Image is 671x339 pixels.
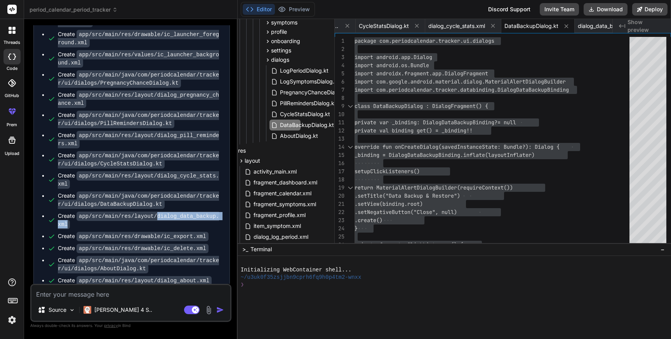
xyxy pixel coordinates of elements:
label: GitHub [5,92,19,99]
div: Click to collapse the range. [345,102,355,110]
span: import com.google.android.material.dialog.Material [355,78,510,85]
span: item_symptom.xml [253,221,302,231]
span: CycleStatsDialog.kt [279,110,331,119]
span: CycleStatsDialog.kt [359,22,409,30]
code: app/src/main/java/com/periodcalendar/tracker/ui/dialogs/AboutDialog.kt [58,256,219,273]
p: Source [49,306,66,314]
button: Download [584,3,628,16]
div: Click to collapse the range. [345,184,355,192]
code: app/src/main/res/drawable/ic_launcher_foreground.xml [58,30,219,47]
code: app/src/main/res/values/ic_launcher_background.xml [58,50,219,68]
span: import androidx.fragment.app.DialogFragment [355,70,488,77]
span: private var _binding: DialogDataBackupBinding? [355,119,497,126]
div: 5 [335,70,344,78]
code: app/src/main/res/layout/dialog_about.xml [76,276,212,285]
span: ogDataBackupBinding [510,86,569,93]
span: period_calendar_period_tracker [30,6,118,14]
div: Create [58,30,222,47]
span: − [661,245,665,253]
span: fragment_dashboard.xml [253,178,318,187]
img: Claude 4 Sonnet [83,306,91,314]
span: = null [497,119,516,126]
span: ~/u3uk0f35zsjjbn9cprh6fq9h0p4tm2-wnxx [241,274,362,281]
span: Show preview [628,18,665,34]
span: (layoutInflater) [485,151,535,158]
div: Create [58,131,222,148]
span: package com.periodcalendar.tracker.ui.dialogs [355,37,494,44]
span: .setTitle("Data Backup & Restore") [355,192,460,199]
div: 12 [335,127,344,135]
div: 13 [335,135,344,143]
code: app/src/main/java/com/periodcalendar/tracker/ui/dialogs/CycleStatsDialog.kt [58,151,219,169]
img: Pick Models [69,307,75,313]
span: ❯ [241,281,244,289]
div: Create [58,232,209,240]
span: return MaterialAlertDialogBuilder(requireC [355,184,485,191]
span: dialog_log_period.xml [253,232,309,242]
div: Create [58,172,222,188]
div: 1 [335,37,344,45]
div: Create [58,71,222,87]
label: prem [7,122,17,128]
code: app/src/main/res/layout/dialog_data_backup.xml [58,212,219,229]
span: DataBackupDialog.kt [504,22,558,30]
div: Create [58,91,222,107]
div: Create [58,276,212,285]
label: Upload [5,150,19,157]
span: DataBackupDialog.kt [279,120,335,130]
code: app/src/main/res/layout/dialog_pill_reminders.xml [58,131,219,148]
div: 11 [335,118,344,127]
span: privacy [104,323,118,328]
img: attachment [204,306,213,315]
code: app/src/main/res/drawable/ic_export.xml [76,232,209,241]
span: LogPeriodDialog.kt [279,66,329,75]
div: 20 [335,192,344,200]
span: _binding = DialogDataBackupBinding.inflate [355,151,485,158]
code: app/src/main/res/drawable/ic_delete.xml [76,244,209,253]
span: override fun onCreateDialog(savedInstanceState [355,143,497,150]
div: 10 [335,110,344,118]
div: 16 [335,159,344,167]
div: Create [58,212,222,228]
button: Editor [243,4,275,15]
span: AboutDialog.kt [279,131,319,141]
div: 6 [335,78,344,86]
label: threads [3,39,20,46]
img: settings [5,313,19,327]
img: icon [216,306,224,314]
code: app/src/main/java/com/periodcalendar/tracker/ui/dialogs/PillRemindersDialog.kt [58,111,219,128]
span: private fun setupClickListeners() { [355,241,463,248]
span: dialog_data_backup.xml [578,22,636,30]
div: Create [58,244,209,252]
div: 4 [335,61,344,70]
div: Create [58,151,222,168]
span: settings [271,47,291,54]
div: Click to collapse the range. [345,143,355,151]
span: PregnancyChanceDialog.kt [279,88,350,97]
span: : Bundle?): Dialog { [497,143,560,150]
div: Discord Support [483,3,535,16]
span: dialog_cycle_stats.xml [428,22,485,30]
div: 24 [335,224,344,233]
span: fragment_profile.xml [253,210,306,220]
span: onboarding [271,37,300,45]
div: Create [58,256,222,273]
button: Invite Team [540,3,579,16]
div: Create [58,10,222,26]
div: 7 [335,86,344,94]
div: 19 [335,184,344,192]
span: .setNegativeButton("Close", null) [355,209,457,216]
div: 15 [335,151,344,159]
span: .create() [355,217,382,224]
span: layout [245,157,260,165]
span: private val binding get() = _binding!! [355,127,473,134]
code: app/src/main/res/layout/dialog_cycle_stats.xml [58,171,219,189]
span: ontext()) [485,184,513,191]
span: dialogs [271,56,289,64]
button: Deploy [632,3,668,16]
span: .setView(binding.root) [355,200,423,207]
code: app/src/main/java/com/periodcalendar/tracker/ui/dialogs/DataBackupDialog.kt [58,191,219,209]
div: 2 [335,45,344,53]
span: LogSymptomsDialog.kt [279,77,340,86]
span: fragment_calendar.xml [253,189,312,198]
